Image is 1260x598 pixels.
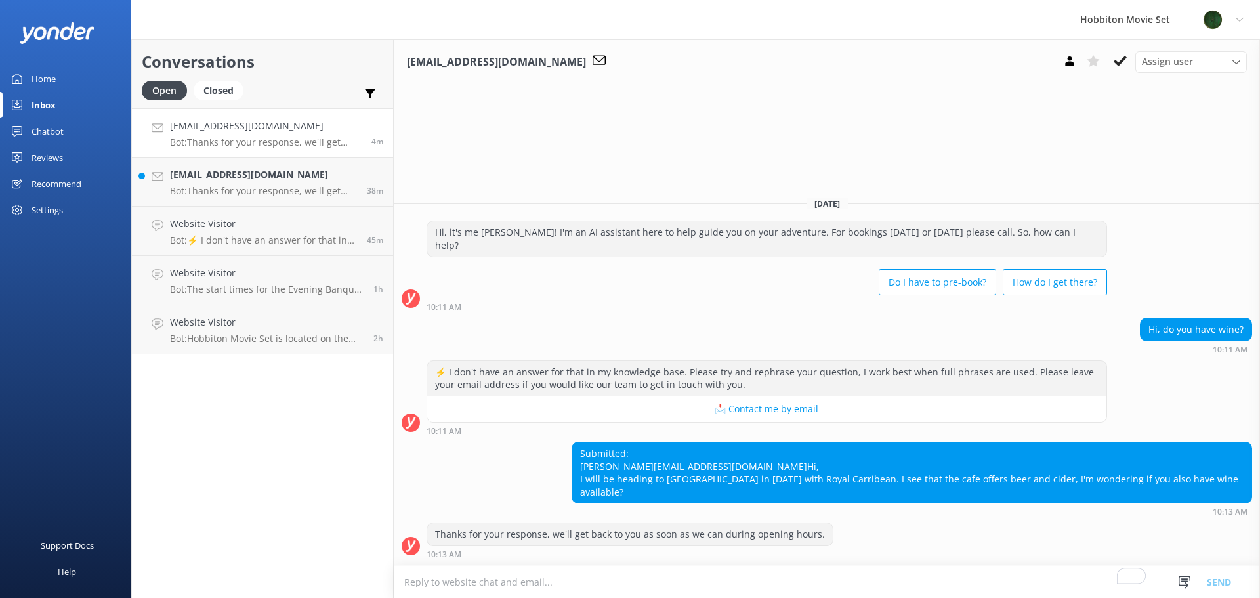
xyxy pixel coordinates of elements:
[1142,54,1193,69] span: Assign user
[132,256,393,305] a: Website VisitorBot:The start times for the Evening Banquet Tour vary by season and daylight hours...
[1135,51,1247,72] div: Assign User
[170,137,362,148] p: Bot: Thanks for your response, we'll get back to you as soon as we can during opening hours.
[427,427,461,435] strong: 10:11 AM
[1141,318,1251,341] div: Hi, do you have wine?
[427,361,1106,396] div: ⚡ I don't have an answer for that in my knowledge base. Please try and rephrase your question, I ...
[427,303,461,311] strong: 10:11 AM
[31,144,63,171] div: Reviews
[427,551,461,559] strong: 10:13 AM
[879,269,996,295] button: Do I have to pre-book?
[1203,10,1223,30] img: 34-1625720359.png
[373,284,383,295] span: Sep 11 2025 08:32am (UTC +12:00) Pacific/Auckland
[654,460,807,473] a: [EMAIL_ADDRESS][DOMAIN_NAME]
[1140,345,1252,354] div: Sep 11 2025 10:11am (UTC +12:00) Pacific/Auckland
[170,333,364,345] p: Bot: Hobbiton Movie Set is located on the North Island of [GEOGRAPHIC_DATA].
[31,92,56,118] div: Inbox
[427,302,1107,311] div: Sep 11 2025 10:11am (UTC +12:00) Pacific/Auckland
[1213,346,1248,354] strong: 10:11 AM
[132,158,393,207] a: [EMAIL_ADDRESS][DOMAIN_NAME]Bot:Thanks for your response, we'll get back to you as soon as we can...
[142,81,187,100] div: Open
[170,284,364,295] p: Bot: The start times for the Evening Banquet Tour vary by season and daylight hours. Please check...
[31,171,81,197] div: Recommend
[427,523,833,545] div: Thanks for your response, we'll get back to you as soon as we can during opening hours.
[20,22,95,44] img: yonder-white-logo.png
[367,234,383,246] span: Sep 11 2025 09:32am (UTC +12:00) Pacific/Auckland
[31,118,64,144] div: Chatbot
[170,266,364,280] h4: Website Visitor
[142,49,383,74] h2: Conversations
[170,119,362,133] h4: [EMAIL_ADDRESS][DOMAIN_NAME]
[427,396,1106,422] button: 📩 Contact me by email
[58,559,76,585] div: Help
[41,532,94,559] div: Support Docs
[170,217,357,231] h4: Website Visitor
[427,221,1106,256] div: Hi, it's me [PERSON_NAME]! I'm an AI assistant here to help guide you on your adventure. For book...
[407,54,586,71] h3: [EMAIL_ADDRESS][DOMAIN_NAME]
[31,197,63,223] div: Settings
[1213,508,1248,516] strong: 10:13 AM
[427,426,1107,435] div: Sep 11 2025 10:11am (UTC +12:00) Pacific/Auckland
[194,83,250,97] a: Closed
[394,566,1260,598] textarea: To enrich screen reader interactions, please activate Accessibility in Grammarly extension settings
[132,108,393,158] a: [EMAIL_ADDRESS][DOMAIN_NAME]Bot:Thanks for your response, we'll get back to you as soon as we can...
[132,207,393,256] a: Website VisitorBot:⚡ I don't have an answer for that in my knowledge base. Please try and rephras...
[572,442,1251,503] div: Submitted: [PERSON_NAME] Hi, I will be heading to [GEOGRAPHIC_DATA] in [DATE] with Royal Carribea...
[170,315,364,330] h4: Website Visitor
[170,167,357,182] h4: [EMAIL_ADDRESS][DOMAIN_NAME]
[572,507,1252,516] div: Sep 11 2025 10:13am (UTC +12:00) Pacific/Auckland
[371,136,383,147] span: Sep 11 2025 10:13am (UTC +12:00) Pacific/Auckland
[170,185,357,197] p: Bot: Thanks for your response, we'll get back to you as soon as we can during opening hours.
[373,333,383,344] span: Sep 11 2025 07:59am (UTC +12:00) Pacific/Auckland
[194,81,243,100] div: Closed
[132,305,393,354] a: Website VisitorBot:Hobbiton Movie Set is located on the North Island of [GEOGRAPHIC_DATA].2h
[142,83,194,97] a: Open
[1003,269,1107,295] button: How do I get there?
[807,198,848,209] span: [DATE]
[427,549,833,559] div: Sep 11 2025 10:13am (UTC +12:00) Pacific/Auckland
[170,234,357,246] p: Bot: ⚡ I don't have an answer for that in my knowledge base. Please try and rephrase your questio...
[367,185,383,196] span: Sep 11 2025 09:39am (UTC +12:00) Pacific/Auckland
[31,66,56,92] div: Home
